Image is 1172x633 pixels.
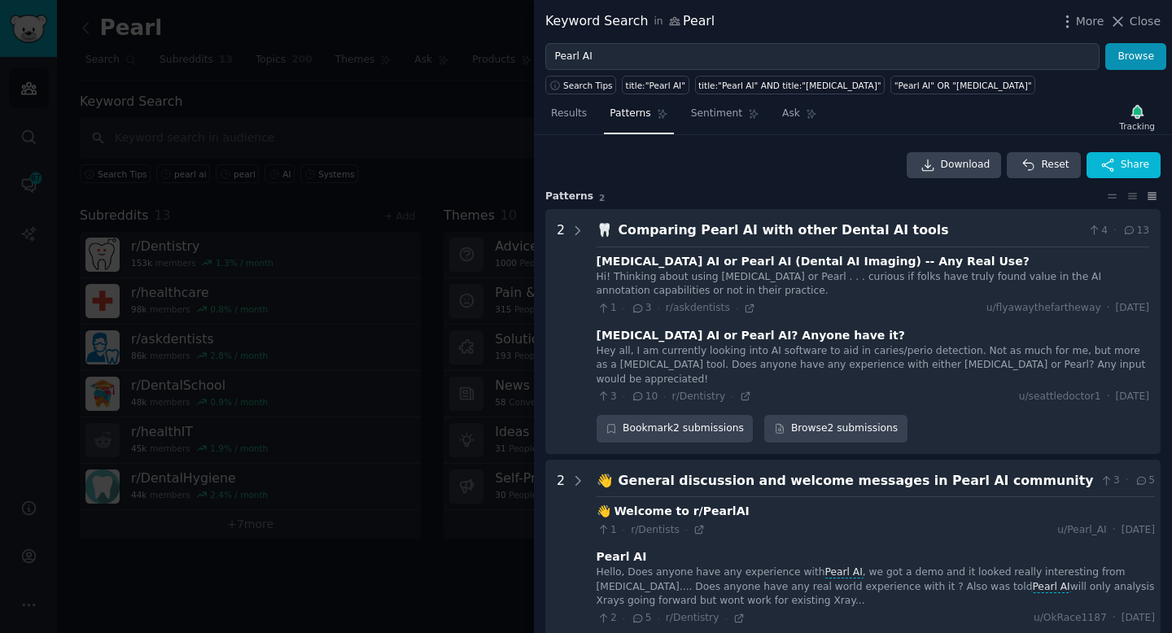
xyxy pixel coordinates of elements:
span: · [657,613,659,624]
span: · [724,613,727,624]
span: 10 [631,390,658,404]
span: 5 [631,611,651,626]
input: Try a keyword related to your business [545,43,1100,71]
div: 2 [557,220,565,443]
span: [DATE] [1116,301,1149,316]
div: Bookmark 2 submissions [597,415,754,443]
span: Reset [1041,158,1069,172]
div: Comparing Pearl AI with other Dental AI tools [619,220,1082,241]
span: 5 [1135,474,1155,488]
span: Download [941,158,991,172]
a: Download [907,152,1002,178]
div: Tracking [1119,120,1155,132]
div: [MEDICAL_DATA] AI or Pearl AI? Anyone have it? [597,327,905,344]
a: title:"Pearl AI" [622,76,689,94]
span: · [1113,611,1116,626]
span: 1 [597,301,617,316]
span: [DATE] [1122,611,1155,626]
span: · [1113,523,1116,538]
span: 3 [631,301,651,316]
button: Bookmark2 submissions [597,415,754,443]
span: in [654,15,663,29]
div: [MEDICAL_DATA] AI or Pearl AI (Dental AI Imaging) -- Any Real Use? [597,253,1030,270]
span: Search Tips [563,80,613,91]
span: 13 [1122,224,1149,238]
div: Keyword Search Pearl [545,11,715,32]
span: 3 [1100,474,1120,488]
div: Hi! Thinking about using [MEDICAL_DATA] or Pearl . . . curious if folks have truly found value in... [597,270,1149,299]
span: 2 [597,611,617,626]
span: Pattern s [545,190,593,204]
span: · [685,524,688,535]
button: Close [1109,13,1161,30]
a: title:"Pearl AI" AND title:"[MEDICAL_DATA]" [695,76,886,94]
div: 👋 Welcome to r/PearlAI [597,503,750,520]
span: r/Dentistry [666,612,719,623]
span: · [657,303,659,314]
span: Ask [782,107,800,121]
span: r/Dentistry [672,391,726,402]
span: · [1113,224,1117,238]
div: title:"Pearl AI" [626,80,685,91]
span: r/Dentists [631,524,680,535]
span: u/seattledoctor1 [1019,390,1101,404]
button: Tracking [1113,100,1161,134]
span: u/OkRace1187 [1034,611,1107,626]
span: u/Pearl_AI [1057,523,1106,538]
span: · [736,303,738,314]
span: · [623,391,625,402]
span: r/askdentists [666,302,730,313]
span: 2 [599,193,605,203]
span: 👋 [597,473,613,488]
span: · [731,391,733,402]
span: u/flyawaythefartheway [986,301,1101,316]
span: · [1126,474,1129,488]
span: Sentiment [691,107,742,121]
span: · [623,524,625,535]
span: · [663,391,666,402]
span: 🦷 [597,222,613,238]
span: More [1076,13,1104,30]
button: Reset [1007,152,1080,178]
span: Share [1121,158,1149,172]
span: 1 [597,523,617,538]
a: "Pearl AI" OR "[MEDICAL_DATA]" [890,76,1035,94]
span: Patterns [610,107,650,121]
span: Close [1130,13,1161,30]
span: · [623,613,625,624]
div: title:"Pearl AI" AND title:"[MEDICAL_DATA]" [698,80,881,91]
span: · [1107,390,1110,404]
a: Ask [776,101,823,134]
div: "Pearl AI" OR "[MEDICAL_DATA]" [894,80,1032,91]
button: More [1059,13,1104,30]
div: Pearl AI [597,548,647,565]
span: Results [551,107,587,121]
span: Pearl AI [1031,581,1072,593]
button: Browse [1105,43,1166,71]
span: [DATE] [1116,390,1149,404]
div: Hey all, I am currently looking into AI software to aid in caries/perio detection. Not as much fo... [597,344,1149,387]
span: · [623,303,625,314]
span: 4 [1087,224,1108,238]
div: General discussion and welcome messages in Pearl AI community [619,471,1094,491]
a: Results [545,101,593,134]
span: Pearl AI [824,566,864,578]
a: Sentiment [685,101,765,134]
button: Share [1087,152,1161,178]
span: · [1107,301,1110,316]
span: 3 [597,390,617,404]
span: [DATE] [1122,523,1155,538]
a: Patterns [604,101,673,134]
a: Browse2 submissions [764,415,907,443]
div: Hello, Does anyone have any experience with , we got a demo and it looked really interesting from... [597,565,1156,609]
button: Search Tips [545,76,616,94]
